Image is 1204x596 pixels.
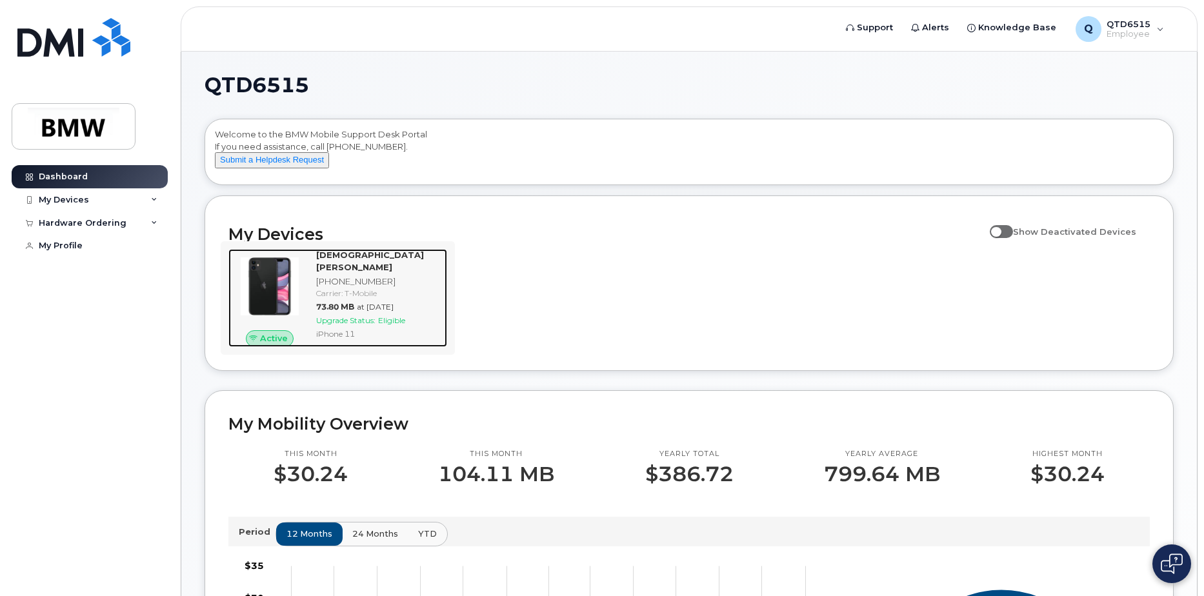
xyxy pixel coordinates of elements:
[1013,226,1136,237] span: Show Deactivated Devices
[352,528,398,540] span: 24 months
[228,249,447,347] a: Active[DEMOGRAPHIC_DATA][PERSON_NAME][PHONE_NUMBER]Carrier: T-Mobile73.80 MBat [DATE]Upgrade Stat...
[228,224,983,244] h2: My Devices
[245,560,264,571] tspan: $35
[239,255,301,317] img: iPhone_11.jpg
[316,302,354,312] span: 73.80 MB
[1161,553,1183,574] img: Open chat
[438,449,554,459] p: This month
[824,449,940,459] p: Yearly average
[316,328,442,339] div: iPhone 11
[239,526,276,538] p: Period
[228,414,1150,433] h2: My Mobility Overview
[378,315,405,325] span: Eligible
[645,449,734,459] p: Yearly total
[357,302,394,312] span: at [DATE]
[1030,449,1105,459] p: Highest month
[316,275,442,288] div: [PHONE_NUMBER]
[260,332,288,344] span: Active
[418,528,437,540] span: YTD
[645,462,734,486] p: $386.72
[1030,462,1105,486] p: $30.24
[316,315,376,325] span: Upgrade Status:
[215,128,1163,180] div: Welcome to the BMW Mobile Support Desk Portal If you need assistance, call [PHONE_NUMBER].
[274,449,348,459] p: This month
[215,154,329,164] a: Submit a Helpdesk Request
[438,462,554,486] p: 104.11 MB
[215,152,329,168] button: Submit a Helpdesk Request
[316,288,442,299] div: Carrier: T-Mobile
[205,75,309,95] span: QTD6515
[274,462,348,486] p: $30.24
[990,219,1000,230] input: Show Deactivated Devices
[316,250,424,272] strong: [DEMOGRAPHIC_DATA][PERSON_NAME]
[824,462,940,486] p: 799.64 MB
